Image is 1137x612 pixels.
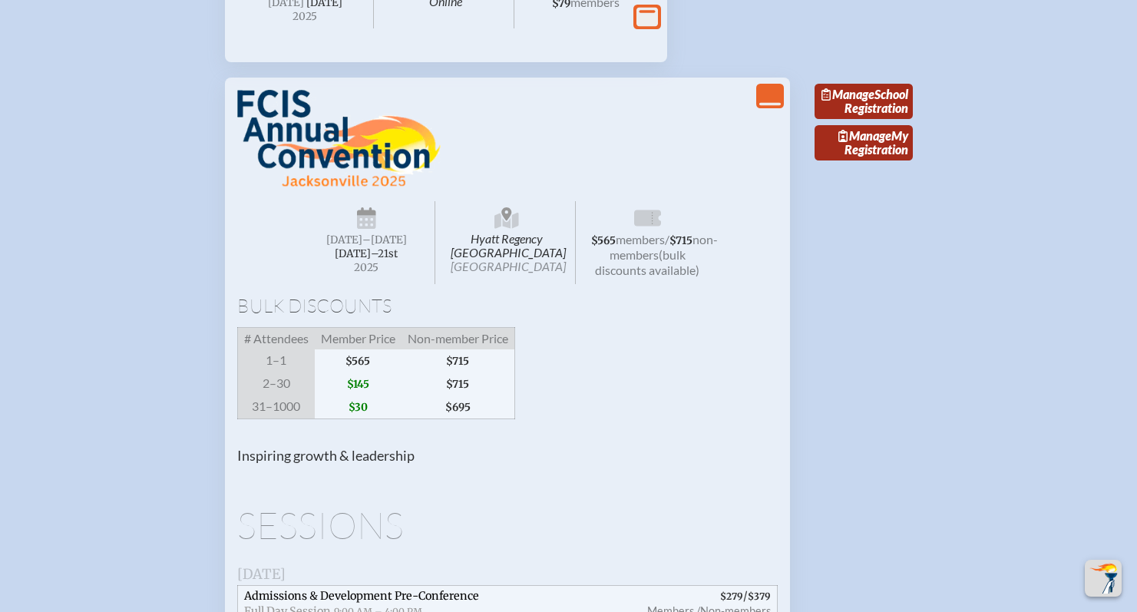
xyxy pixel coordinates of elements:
span: (bulk discounts available) [595,247,699,277]
span: 2025 [311,262,423,273]
span: 31–1000 [237,395,315,419]
span: 1–1 [237,349,315,372]
button: Scroll Top [1085,560,1122,597]
span: $695 [402,395,515,419]
span: $715 [669,234,692,247]
p: Inspiring growth & leadership [237,447,778,465]
span: [GEOGRAPHIC_DATA] [451,259,566,273]
span: $565 [591,234,616,247]
span: $715 [402,372,515,395]
h1: Bulk Discounts [237,296,778,315]
h1: Sessions [237,507,778,544]
a: ManageMy Registration [815,125,913,160]
span: members [616,232,665,246]
span: 2–30 [237,372,315,395]
span: / [665,232,669,246]
span: [DATE] [237,565,286,583]
span: $565 [315,349,402,372]
span: $30 [315,395,402,419]
span: $715 [402,349,515,372]
span: Member Price [315,328,402,350]
img: To the top [1088,563,1119,594]
span: Manage [821,87,874,101]
span: Manage [838,128,891,143]
a: ManageSchool Registration [815,84,913,119]
span: $279 [720,590,743,602]
span: Admissions & Development Pre-Conference [244,589,479,603]
span: $379 [748,590,771,602]
span: –[DATE] [362,233,407,246]
span: $145 [315,372,402,395]
span: non-members [610,232,718,262]
span: [DATE]–⁠21st [335,247,398,260]
span: # Attendees [237,328,315,350]
span: [DATE] [326,233,362,246]
span: Hyatt Regency [GEOGRAPHIC_DATA] [438,201,576,284]
img: FCIS Convention 2025 [237,90,441,188]
span: Non-member Price [402,328,515,350]
span: 2025 [250,11,362,22]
